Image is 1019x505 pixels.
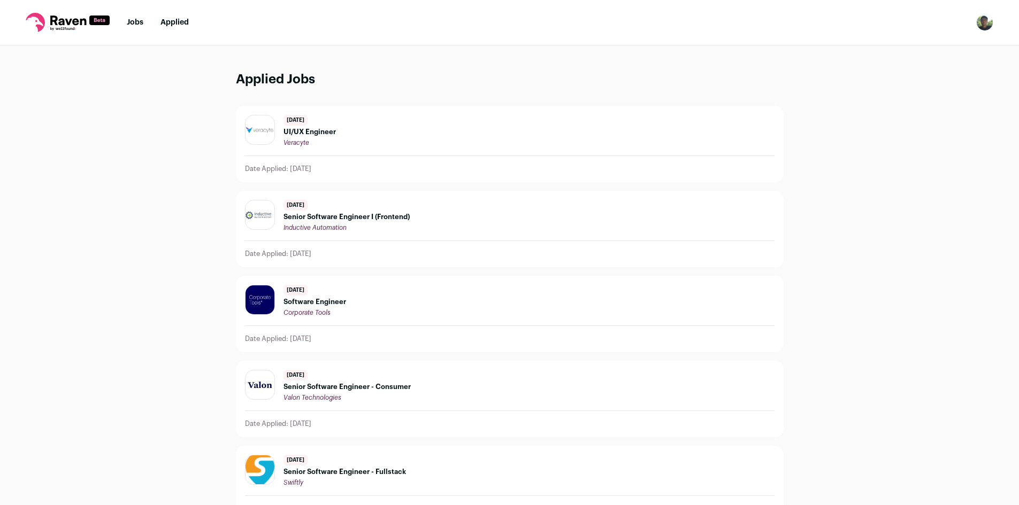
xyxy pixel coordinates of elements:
p: Date Applied: [DATE] [245,335,311,343]
span: [DATE] [284,115,308,126]
a: [DATE] Software Engineer Corporate Tools Date Applied: [DATE] [236,276,783,352]
img: 3e14641c0f48adfd3dfaea8bf909c181f385899ccf2dcf229e5b3fb73f4fd672.png [246,452,274,487]
img: a16aaa2d74a84a8e4c884bad837abca21e2c4654515b48afe1a8f4d4c471199a.png [246,378,274,392]
img: 9512f2f55755fdbbffa4fcf631115bfe4f90b432f936c7a8a88191eb47be73a7.png [246,211,274,219]
span: Corporate Tools [284,309,331,316]
a: Applied [160,19,189,26]
a: [DATE] Senior Software Engineer I (Frontend) Inductive Automation Date Applied: [DATE] [236,191,783,267]
span: [DATE] [284,200,308,211]
span: [DATE] [284,455,308,465]
a: [DATE] Senior Software Engineer - Consumer Valon Technologies Date Applied: [DATE] [236,361,783,437]
a: [DATE] UI/UX Engineer Veracyte Date Applied: [DATE] [236,106,783,182]
span: Software Engineer [284,298,346,306]
span: Veracyte [284,139,309,146]
span: Senior Software Engineer I (Frontend) [284,213,410,221]
span: Inductive Automation [284,224,347,231]
p: Date Applied: [DATE] [245,419,311,428]
button: Open dropdown [976,14,993,31]
span: Valon Technologies [284,394,341,401]
span: [DATE] [284,285,308,296]
img: 2d726dcc81ee4b75921ec0c7fada58c993727bb3c9de6763210d2a2651b55307.jpg [246,285,274,314]
span: Senior Software Engineer - Fullstack [284,468,406,476]
span: [DATE] [284,370,308,380]
h1: Applied Jobs [236,71,784,89]
span: Senior Software Engineer - Consumer [284,383,411,391]
img: 10216056-medium_jpg [976,14,993,31]
a: Jobs [127,19,143,26]
p: Date Applied: [DATE] [245,165,311,173]
span: Swiftly [284,479,303,486]
span: UI/UX Engineer [284,128,336,136]
img: fa6792834cd3d98929db79811cc434c4e2c6e4f35222289ad1f339aa284a6f0d.png [246,127,274,133]
p: Date Applied: [DATE] [245,250,311,258]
